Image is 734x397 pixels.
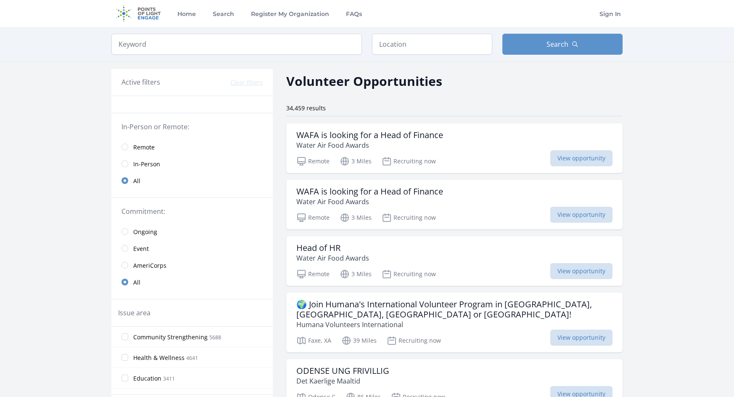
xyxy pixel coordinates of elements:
a: In-Person [111,155,273,172]
span: View opportunity [550,330,613,346]
input: Health & Wellness 4641 [121,354,128,361]
span: 5688 [209,334,221,341]
p: Recruiting now [382,269,436,279]
p: Remote [296,269,330,279]
span: 4641 [186,354,198,362]
p: 3 Miles [340,156,372,166]
h3: WAFA is looking for a Head of Finance [296,130,443,140]
p: Faxe, XA [296,336,331,346]
span: 3411 [163,375,175,382]
p: 3 Miles [340,213,372,223]
span: 34,459 results [286,104,326,112]
a: All [111,172,273,189]
a: 🌍 Join Humana's International Volunteer Program in [GEOGRAPHIC_DATA], [GEOGRAPHIC_DATA], [GEOGRAP... [286,293,623,352]
p: Water Air Food Awards [296,197,443,207]
span: View opportunity [550,150,613,166]
p: Water Air Food Awards [296,253,369,263]
span: View opportunity [550,207,613,223]
p: Humana Volunteers International [296,320,613,330]
span: All [133,278,140,287]
legend: Issue area [118,308,150,318]
p: Det Kaerlige Maaltid [296,376,389,386]
span: Event [133,245,149,253]
p: Remote [296,156,330,166]
h3: Active filters [121,77,160,87]
h3: ODENSE UNG FRIVILLIG [296,366,389,376]
h3: Head of HR [296,243,369,253]
p: Recruiting now [382,213,436,223]
p: Remote [296,213,330,223]
button: Clear filters [230,78,263,87]
legend: In-Person or Remote: [121,122,263,132]
span: Community Strengthening [133,333,208,341]
h2: Volunteer Opportunities [286,72,442,91]
p: 3 Miles [340,269,372,279]
input: Education 3411 [121,375,128,381]
a: Head of HR Water Air Food Awards Remote 3 Miles Recruiting now View opportunity [286,236,623,286]
h3: WAFA is looking for a Head of Finance [296,187,443,197]
a: Remote [111,139,273,155]
span: All [133,177,140,185]
span: Remote [133,143,155,152]
input: Community Strengthening 5688 [121,333,128,340]
legend: Commitment: [121,206,263,216]
p: Recruiting now [387,336,441,346]
a: Event [111,240,273,257]
a: Ongoing [111,223,273,240]
a: AmeriCorps [111,257,273,274]
input: Keyword [111,34,362,55]
button: Search [502,34,623,55]
p: 39 Miles [341,336,377,346]
p: Recruiting now [382,156,436,166]
span: AmeriCorps [133,261,166,270]
span: Health & Wellness [133,354,185,362]
span: Search [547,39,568,49]
a: WAFA is looking for a Head of Finance Water Air Food Awards Remote 3 Miles Recruiting now View op... [286,180,623,229]
span: View opportunity [550,263,613,279]
span: In-Person [133,160,160,168]
a: WAFA is looking for a Head of Finance Water Air Food Awards Remote 3 Miles Recruiting now View op... [286,123,623,173]
span: Ongoing [133,228,157,236]
a: All [111,274,273,290]
span: Education [133,374,161,383]
input: Location [372,34,492,55]
h3: 🌍 Join Humana's International Volunteer Program in [GEOGRAPHIC_DATA], [GEOGRAPHIC_DATA], [GEOGRAP... [296,299,613,320]
p: Water Air Food Awards [296,140,443,150]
